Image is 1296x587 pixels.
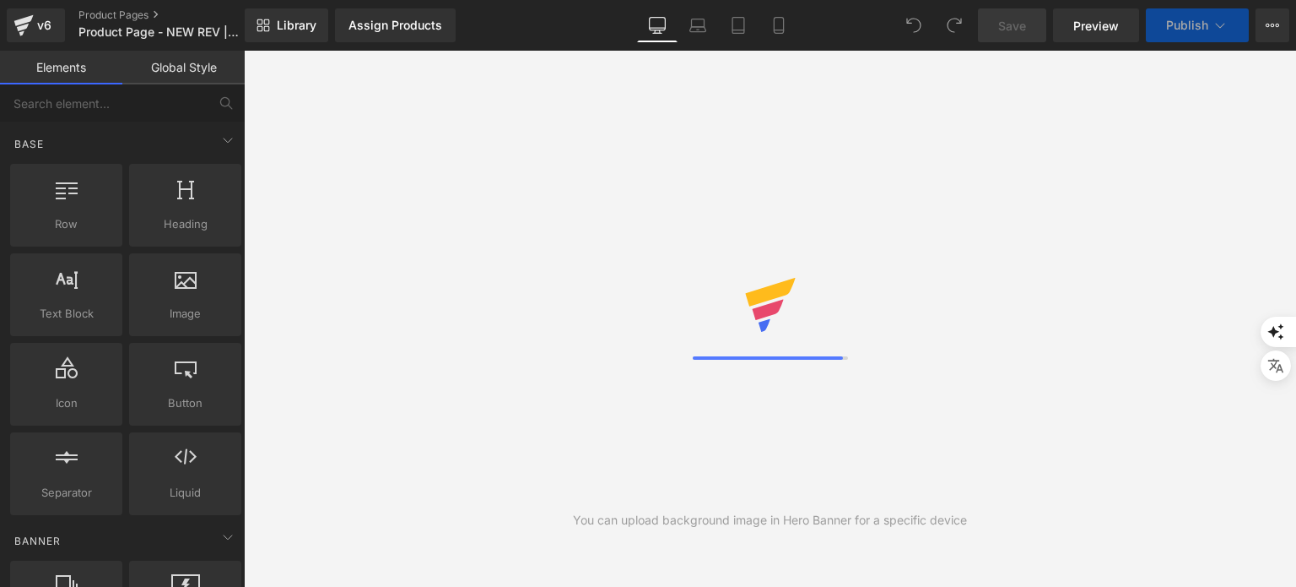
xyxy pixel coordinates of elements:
button: More [1255,8,1289,42]
span: Button [134,394,236,412]
a: New Library [245,8,328,42]
a: v6 [7,8,65,42]
span: Save [998,17,1026,35]
span: Row [15,215,117,233]
span: Preview [1073,17,1119,35]
span: Liquid [134,484,236,502]
span: Heading [134,215,236,233]
div: You can upload background image in Hero Banner for a specific device [573,511,967,530]
button: Publish [1146,8,1249,42]
span: Publish [1166,19,1208,32]
a: Desktop [637,8,678,42]
span: Product Page - NEW REV | [DATE] [78,25,240,39]
a: Product Pages [78,8,273,22]
span: Icon [15,394,117,412]
span: Image [134,305,236,323]
span: Separator [15,484,117,502]
span: Library [277,18,316,33]
a: Mobile [759,8,799,42]
span: Base [13,136,46,152]
div: v6 [34,14,55,36]
button: Undo [897,8,931,42]
span: Banner [13,533,62,549]
div: Assign Products [348,19,442,32]
a: Preview [1053,8,1139,42]
span: Text Block [15,305,117,323]
button: Redo [937,8,971,42]
a: Tablet [718,8,759,42]
a: Global Style [122,51,245,84]
a: Laptop [678,8,718,42]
